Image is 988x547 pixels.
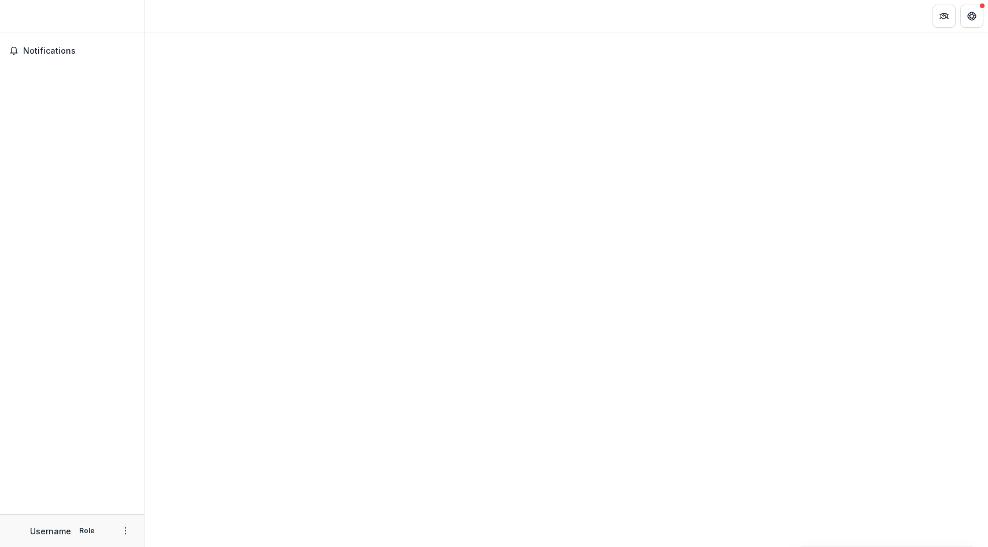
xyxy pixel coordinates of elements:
span: Notifications [23,46,135,56]
p: Username [30,525,71,537]
button: Get Help [960,5,983,28]
button: Notifications [5,42,139,60]
p: Role [76,526,98,536]
button: More [118,524,132,538]
button: Partners [933,5,956,28]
